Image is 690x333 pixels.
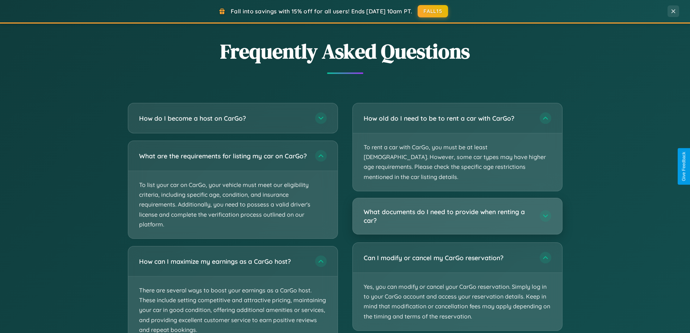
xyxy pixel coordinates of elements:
[128,171,338,238] p: To list your car on CarGo, your vehicle must meet our eligibility criteria, including specific ag...
[681,152,686,181] div: Give Feedback
[139,257,308,266] h3: How can I maximize my earnings as a CarGo host?
[128,37,563,65] h2: Frequently Asked Questions
[139,151,308,161] h3: What are the requirements for listing my car on CarGo?
[139,114,308,123] h3: How do I become a host on CarGo?
[418,5,448,17] button: FALL15
[364,253,532,262] h3: Can I modify or cancel my CarGo reservation?
[353,133,562,191] p: To rent a car with CarGo, you must be at least [DEMOGRAPHIC_DATA]. However, some car types may ha...
[353,273,562,330] p: Yes, you can modify or cancel your CarGo reservation. Simply log in to your CarGo account and acc...
[364,207,532,225] h3: What documents do I need to provide when renting a car?
[231,8,412,15] span: Fall into savings with 15% off for all users! Ends [DATE] 10am PT.
[364,114,532,123] h3: How old do I need to be to rent a car with CarGo?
